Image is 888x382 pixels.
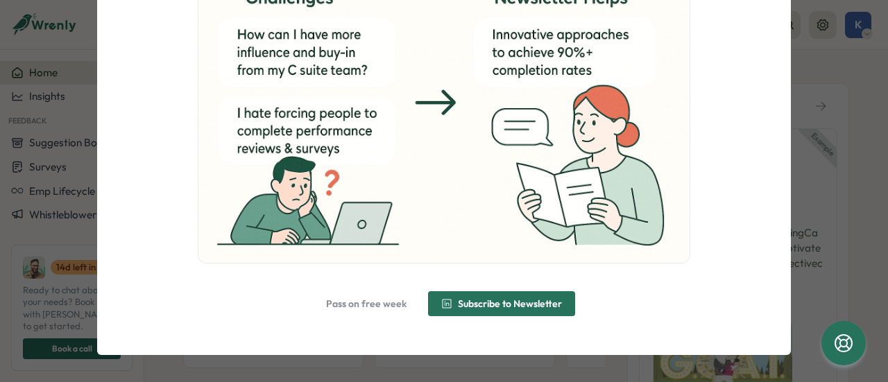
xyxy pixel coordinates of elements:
span: Pass on free week [326,299,407,309]
button: Pass on free week [313,291,420,316]
span: Subscribe to Newsletter [458,299,562,309]
button: Subscribe to Newsletter [428,291,575,316]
